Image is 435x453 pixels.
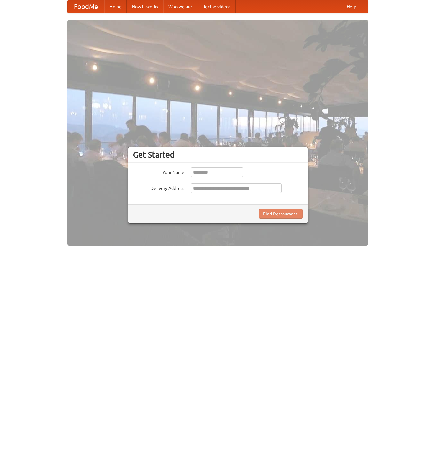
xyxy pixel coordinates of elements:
[133,150,303,159] h3: Get Started
[133,183,184,191] label: Delivery Address
[133,167,184,175] label: Your Name
[163,0,197,13] a: Who we are
[197,0,236,13] a: Recipe videos
[342,0,361,13] a: Help
[259,209,303,219] button: Find Restaurants!
[104,0,127,13] a: Home
[68,0,104,13] a: FoodMe
[127,0,163,13] a: How it works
